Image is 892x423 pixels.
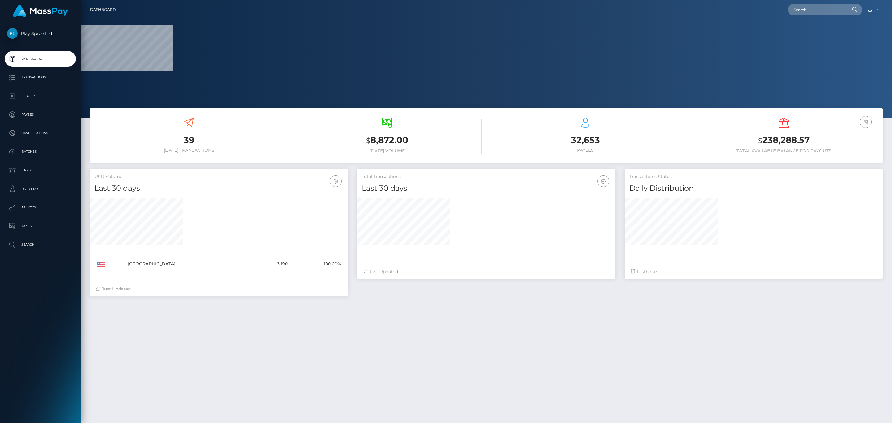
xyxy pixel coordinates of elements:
img: US.png [97,262,105,267]
h6: [DATE] Transactions [94,148,283,153]
a: Ledger [5,88,76,104]
p: API Keys [7,203,73,212]
a: User Profile [5,181,76,197]
h6: Total Available Balance for Payouts [689,148,878,154]
p: Cancellations [7,129,73,138]
a: Search [5,237,76,252]
a: Links [5,163,76,178]
td: 3,190 [253,257,290,271]
a: Dashboard [5,51,76,67]
h3: 238,288.57 [689,134,878,147]
a: Payees [5,107,76,122]
h3: 8,872.00 [293,134,482,147]
h6: Payees [491,148,680,153]
small: $ [366,136,370,145]
h3: 32,653 [491,134,680,146]
a: Transactions [5,70,76,85]
p: Batches [7,147,73,156]
a: Taxes [5,218,76,234]
img: Play Spree Ltd [7,28,18,39]
p: Transactions [7,73,73,82]
a: Dashboard [90,3,116,16]
p: Search [7,240,73,249]
p: Ledger [7,91,73,101]
h6: [DATE] Volume [293,148,482,154]
a: Cancellations [5,125,76,141]
h4: Daily Distribution [629,183,878,194]
p: Links [7,166,73,175]
div: Last hours [631,268,877,275]
h4: Last 30 days [94,183,343,194]
td: [GEOGRAPHIC_DATA] [126,257,253,271]
small: $ [758,136,762,145]
h5: USD Volume [94,174,343,180]
p: Payees [7,110,73,119]
a: API Keys [5,200,76,215]
h5: Transactions Status [629,174,878,180]
input: Search... [788,4,846,15]
h4: Last 30 days [362,183,610,194]
a: Batches [5,144,76,159]
p: Taxes [7,221,73,231]
p: User Profile [7,184,73,194]
h3: 39 [94,134,283,146]
p: Dashboard [7,54,73,63]
td: 100.00% [290,257,343,271]
div: Just Updated [363,268,609,275]
img: MassPay Logo [13,5,68,17]
span: Play Spree Ltd [5,31,76,36]
h5: Total Transactions [362,174,610,180]
div: Just Updated [96,286,342,292]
